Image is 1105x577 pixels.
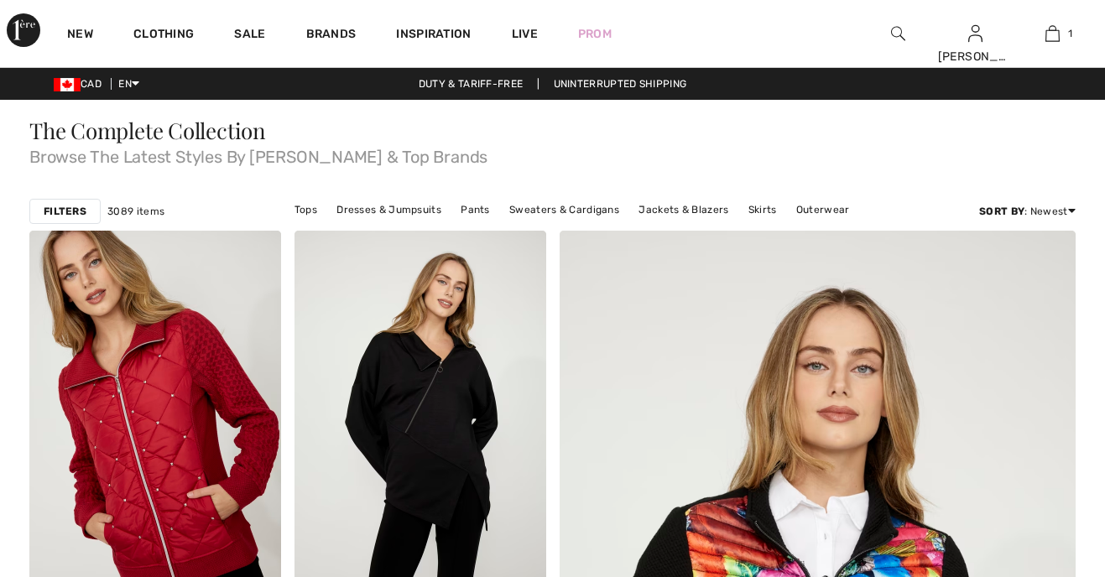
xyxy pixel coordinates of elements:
a: Sweaters & Cardigans [501,199,628,221]
div: : Newest [979,204,1076,219]
img: My Info [968,23,983,44]
a: Jackets & Blazers [630,199,737,221]
img: Canadian Dollar [54,78,81,91]
a: Prom [578,25,612,43]
a: Live [512,25,538,43]
div: [PERSON_NAME] [938,48,1014,65]
span: The Complete Collection [29,116,266,145]
span: Inspiration [396,27,471,44]
img: search the website [891,23,905,44]
a: Clothing [133,27,194,44]
span: EN [118,78,139,90]
a: Brands [306,27,357,44]
img: 1ère Avenue [7,13,40,47]
span: 3089 items [107,204,164,219]
a: Sign In [968,25,983,41]
a: Sale [234,27,265,44]
a: Pants [452,199,498,221]
strong: Filters [44,204,86,219]
a: Tops [286,199,326,221]
strong: Sort By [979,205,1024,217]
a: Skirts [740,199,785,221]
img: My Bag [1045,23,1060,44]
a: Dresses & Jumpsuits [328,199,450,221]
a: 1 [1015,23,1091,44]
span: 1 [1068,26,1072,41]
span: CAD [54,78,108,90]
a: Outerwear [788,199,858,221]
span: Browse The Latest Styles By [PERSON_NAME] & Top Brands [29,142,1076,165]
a: New [67,27,93,44]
